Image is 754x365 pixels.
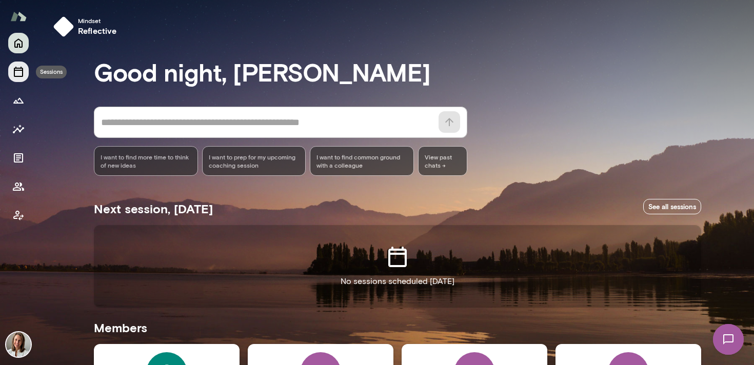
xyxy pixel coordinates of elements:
[94,146,198,176] div: I want to find more time to think of new ideas
[53,16,74,37] img: mindset
[8,62,29,82] button: Sessions
[8,119,29,139] button: Insights
[36,66,67,78] div: Sessions
[310,146,414,176] div: I want to find common ground with a colleague
[341,275,454,288] p: No sessions scheduled [DATE]
[316,153,407,169] span: I want to find common ground with a colleague
[94,57,701,86] h3: Good night, [PERSON_NAME]
[6,332,31,357] img: Andrea Mayendia
[209,153,300,169] span: I want to prep for my upcoming coaching session
[49,12,125,41] button: Mindsetreflective
[10,7,27,26] img: Mento
[418,146,467,176] span: View past chats ->
[8,90,29,111] button: Growth Plan
[94,200,213,217] h5: Next session, [DATE]
[94,319,701,336] h5: Members
[78,25,117,37] h6: reflective
[8,176,29,197] button: Members
[8,205,29,226] button: Client app
[101,153,191,169] span: I want to find more time to think of new ideas
[8,33,29,53] button: Home
[643,199,701,215] a: See all sessions
[202,146,306,176] div: I want to prep for my upcoming coaching session
[8,148,29,168] button: Documents
[78,16,117,25] span: Mindset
